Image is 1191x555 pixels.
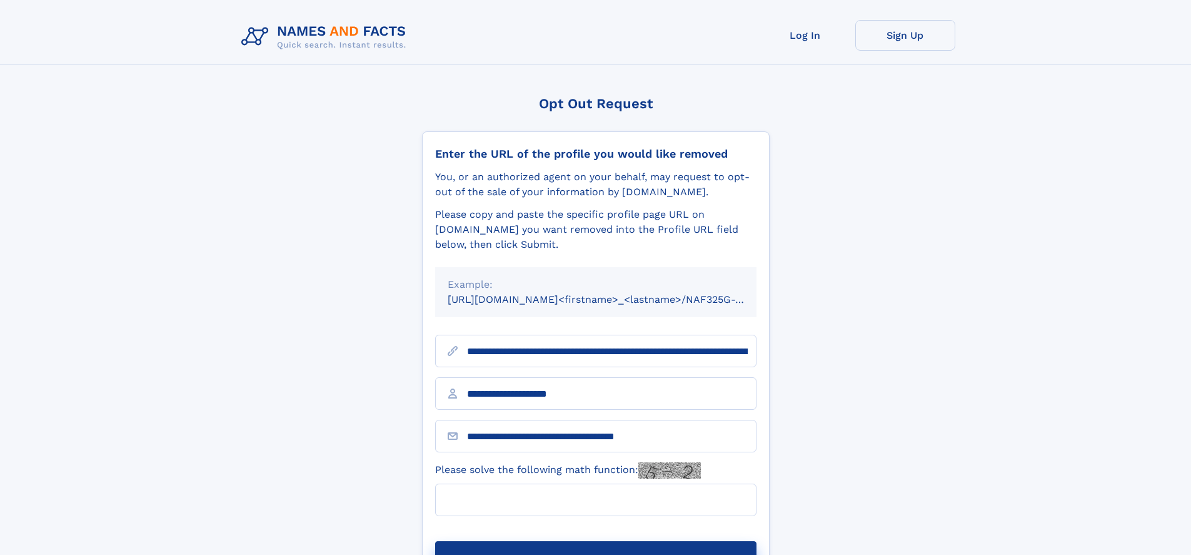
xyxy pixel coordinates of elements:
label: Please solve the following math function: [435,462,701,479]
a: Log In [755,20,855,51]
div: You, or an authorized agent on your behalf, may request to opt-out of the sale of your informatio... [435,170,756,200]
a: Sign Up [855,20,955,51]
div: Please copy and paste the specific profile page URL on [DOMAIN_NAME] you want removed into the Pr... [435,207,756,252]
img: Logo Names and Facts [236,20,416,54]
div: Opt Out Request [422,96,770,111]
div: Enter the URL of the profile you would like removed [435,147,756,161]
small: [URL][DOMAIN_NAME]<firstname>_<lastname>/NAF325G-xxxxxxxx [448,293,780,305]
div: Example: [448,277,744,292]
